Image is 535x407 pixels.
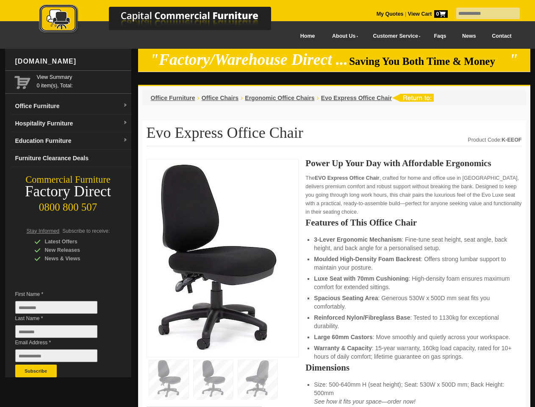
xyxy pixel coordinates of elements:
span: Last Name * [15,314,110,323]
a: Ergonomic Office Chairs [245,95,314,101]
strong: Warranty & Capacity [314,345,371,351]
button: Subscribe [15,365,57,377]
h2: Features of This Office Chair [305,218,521,227]
span: Subscribe to receive: [62,228,110,234]
span: First Name * [15,290,110,298]
div: 0800 800 507 [5,197,131,213]
img: return to [392,94,434,102]
span: Stay Informed [27,228,60,234]
strong: View Cart [408,11,448,17]
a: Evo Express Office Chair [321,95,392,101]
a: Customer Service [363,27,426,46]
input: Last Name * [15,325,97,338]
a: Office Furniture [151,95,195,101]
a: Hospitality Furnituredropdown [12,115,131,132]
li: : Move smoothly and quietly across your workspace. [314,333,513,341]
img: dropdown [123,120,128,125]
div: Factory Direct [5,186,131,198]
div: New Releases [34,246,115,254]
h2: Power Up Your Day with Affordable Ergonomics [305,159,521,167]
a: Office Furnituredropdown [12,98,131,115]
li: : Tested to 1130kg for exceptional durability. [314,313,513,330]
strong: 3-Lever Ergonomic Mechanism [314,236,402,243]
a: Faqs [426,27,455,46]
li: : 15-year warranty, 160kg load capacity, rated for 10+ hours of daily comfort; lifetime guarantee... [314,344,513,361]
a: View Cart0 [406,11,447,17]
strong: Luxe Seat with 70mm Cushioning [314,275,408,282]
strong: Moulded High-Density Foam Backrest [314,256,421,262]
li: : Offers strong lumbar support to maintain your posture. [314,255,513,272]
p: The , crafted for home and office use in [GEOGRAPHIC_DATA], delivers premium comfort and robust s... [305,174,521,216]
div: Commercial Furniture [5,174,131,186]
span: Saving You Both Time & Money [349,56,508,67]
li: Size: 500-640mm H (seat height); Seat: 530W x 500D mm; Back Height: 500mm [314,380,513,406]
a: View Summary [37,73,128,81]
a: Office Chairs [202,95,238,101]
input: Email Address * [15,349,97,362]
div: Latest Offers [34,237,115,246]
li: › [316,94,319,102]
img: Capital Commercial Furniture Logo [16,4,312,35]
img: dropdown [123,103,128,108]
h2: Dimensions [305,363,521,372]
span: Email Address * [15,338,110,347]
li: › [241,94,243,102]
li: : Generous 530W x 500D mm seat fits you comfortably. [314,294,513,311]
input: First Name * [15,301,97,314]
div: Product Code: [468,136,521,144]
strong: K-EEOF [502,137,521,143]
a: My Quotes [377,11,404,17]
div: [DOMAIN_NAME] [12,49,131,74]
span: 0 [434,10,448,18]
img: Comfortable Evo Express Office Chair with 70mm high-density foam seat and large 60mm castors. [151,164,278,350]
a: About Us [323,27,363,46]
li: › [197,94,200,102]
em: " [509,51,518,68]
span: 0 item(s), Total: [37,73,128,89]
em: "Factory/Warehouse Direct ... [150,51,348,68]
li: : Fine-tune seat height, seat angle, back height, and back angle for a personalised setup. [314,235,513,252]
em: See how it fits your space—order now! [314,398,416,405]
a: Furniture Clearance Deals [12,150,131,167]
a: News [454,27,484,46]
a: Capital Commercial Furniture Logo [16,4,312,38]
h1: Evo Express Office Chair [147,125,522,146]
div: News & Views [34,254,115,263]
strong: Reinforced Nylon/Fibreglass Base [314,314,410,321]
a: Contact [484,27,519,46]
strong: EVO Express Office Chair [315,175,380,181]
img: dropdown [123,138,128,143]
li: : High-density foam ensures maximum comfort for extended sittings. [314,274,513,291]
strong: Spacious Seating Area [314,295,378,301]
a: Education Furnituredropdown [12,132,131,150]
strong: Large 60mm Castors [314,334,373,340]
